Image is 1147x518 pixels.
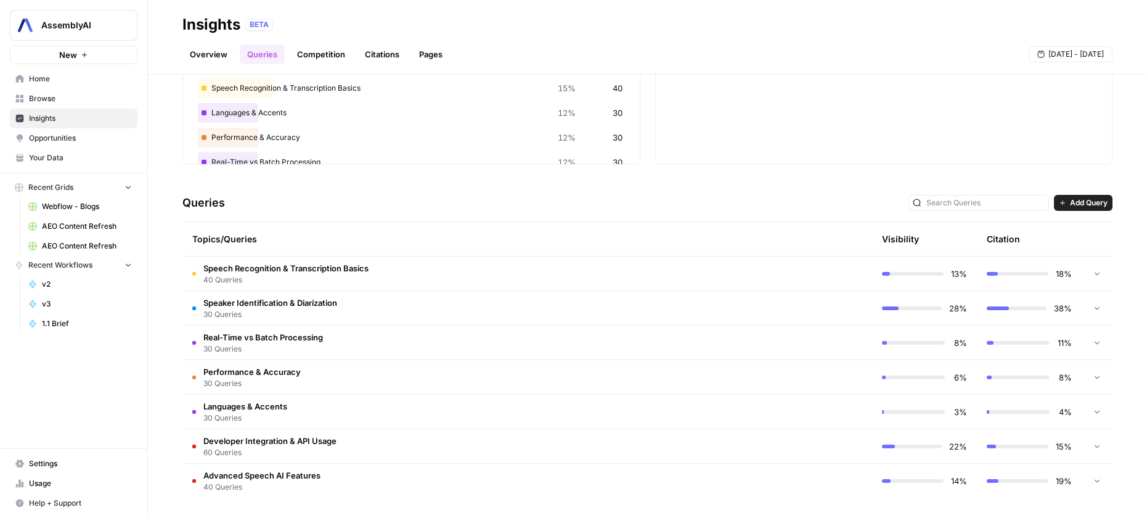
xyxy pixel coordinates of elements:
[926,197,1045,209] input: Search Queries
[203,262,369,274] span: Speech Recognition & Transcription Basics
[41,19,116,31] span: AssemblyAI
[10,256,137,274] button: Recent Workflows
[42,298,132,310] span: v3
[558,131,576,144] span: 12%
[29,93,132,104] span: Browse
[1057,337,1072,349] span: 11%
[357,44,407,64] a: Citations
[10,89,137,109] a: Browse
[42,318,132,329] span: 1.1 Brief
[203,413,287,424] span: 30 Queries
[203,482,320,493] span: 40 Queries
[10,10,137,41] button: Workspace: AssemblyAI
[613,156,622,168] span: 30
[10,46,137,64] button: New
[10,454,137,474] a: Settings
[613,82,622,94] span: 40
[1056,475,1072,487] span: 19%
[952,371,967,384] span: 6%
[203,378,301,389] span: 30 Queries
[42,221,132,232] span: AEO Content Refresh
[29,152,132,163] span: Your Data
[558,107,576,119] span: 12%
[23,197,137,216] a: Webflow - Blogs
[182,15,240,35] div: Insights
[1054,195,1112,211] button: Add Query
[245,18,273,31] div: BETA
[613,107,622,119] span: 30
[203,343,323,355] span: 30 Queries
[1048,49,1104,60] span: [DATE] - [DATE]
[10,178,137,197] button: Recent Grids
[203,447,337,458] span: 60 Queries
[192,222,757,256] div: Topics/Queries
[1070,197,1108,208] span: Add Query
[23,216,137,236] a: AEO Content Refresh
[203,469,320,482] span: Advanced Speech AI Features
[558,156,576,168] span: 12%
[28,182,73,193] span: Recent Grids
[10,109,137,128] a: Insights
[203,309,337,320] span: 30 Queries
[10,148,137,168] a: Your Data
[203,400,287,413] span: Languages & Accents
[203,366,301,378] span: Performance & Accuracy
[558,82,576,94] span: 15%
[882,233,919,245] div: Visibility
[29,73,132,84] span: Home
[1057,371,1072,384] span: 8%
[1056,268,1072,280] span: 18%
[42,240,132,252] span: AEO Content Refresh
[1054,302,1072,314] span: 38%
[23,236,137,256] a: AEO Content Refresh
[29,498,132,509] span: Help + Support
[23,274,137,294] a: v2
[1029,46,1112,62] button: [DATE] - [DATE]
[10,69,137,89] a: Home
[29,133,132,144] span: Opportunities
[42,279,132,290] span: v2
[10,128,137,148] a: Opportunities
[198,103,625,123] div: Languages & Accents
[182,194,225,212] h3: Queries
[987,222,1020,256] div: Citation
[203,331,323,343] span: Real-Time vs Batch Processing
[23,314,137,334] a: 1.1 Brief
[28,260,92,271] span: Recent Workflows
[290,44,353,64] a: Competition
[23,294,137,314] a: v3
[952,337,967,349] span: 8%
[203,297,337,309] span: Speaker Identification & Diarization
[412,44,450,64] a: Pages
[29,478,132,489] span: Usage
[59,49,77,61] span: New
[949,302,967,314] span: 28%
[29,113,132,124] span: Insights
[198,152,625,172] div: Real-Time vs Batch Processing
[198,128,625,147] div: Performance & Accuracy
[240,44,285,64] a: Queries
[951,268,967,280] span: 13%
[29,458,132,469] span: Settings
[1057,406,1072,418] span: 4%
[952,406,967,418] span: 3%
[198,78,625,98] div: Speech Recognition & Transcription Basics
[949,440,967,453] span: 22%
[42,201,132,212] span: Webflow - Blogs
[14,14,36,36] img: AssemblyAI Logo
[203,274,369,286] span: 40 Queries
[613,131,622,144] span: 30
[10,474,137,493] a: Usage
[951,475,967,487] span: 14%
[203,435,337,447] span: Developer Integration & API Usage
[1056,440,1072,453] span: 15%
[182,44,235,64] a: Overview
[10,493,137,513] button: Help + Support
